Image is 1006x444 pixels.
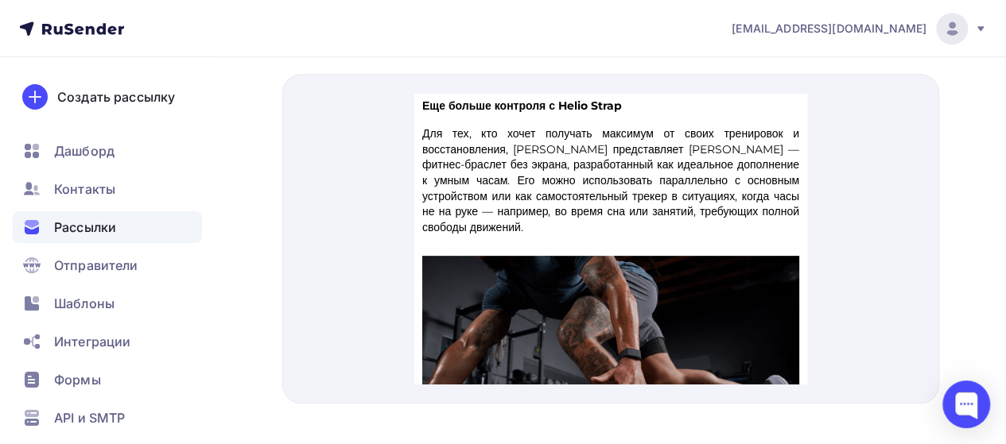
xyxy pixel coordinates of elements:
[54,294,115,313] span: Шаблоны
[54,332,130,351] span: Интеграции
[8,5,208,19] span: Еще больше контроля с Helio Strap
[732,13,987,44] a: [EMAIL_ADDRESS][DOMAIN_NAME]
[54,141,115,160] span: Дашборд
[13,135,202,167] a: Дашборд
[8,33,385,141] span: Для тех, кто хочет получать максимум от своих тренировок и восстановления, [PERSON_NAME] представ...
[732,21,926,37] span: [EMAIL_ADDRESS][DOMAIN_NAME]
[13,173,202,205] a: Контакты
[13,364,202,396] a: Формы
[54,408,125,427] span: API и SMTP
[13,249,202,281] a: Отправители
[54,218,116,237] span: Рассылки
[54,180,115,199] span: Контакты
[13,211,202,243] a: Рассылки
[57,87,175,106] div: Создать рассылку
[54,256,138,275] span: Отправители
[13,288,202,319] a: Шаблоны
[54,370,101,389] span: Формы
